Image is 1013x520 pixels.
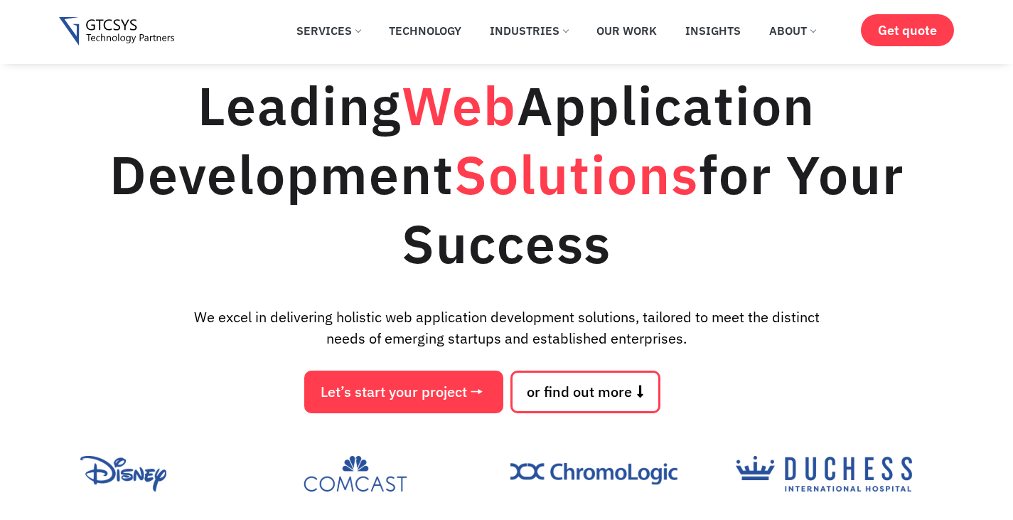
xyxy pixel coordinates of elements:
[736,456,912,492] img: Duchess - Web Application Development
[59,456,278,496] div: 1 / 9
[586,15,668,46] a: Our Work
[59,71,955,278] h1: Leading Application Development for Your Success
[759,15,826,46] a: About
[59,307,955,349] div: We excel in delivering holistic web application development solutions, tailored to meet the disti...
[454,139,699,209] span: Solutions
[479,15,579,46] a: Industries
[304,371,503,413] a: Let’s start your project
[510,456,729,496] div: 3 / 9
[878,23,937,38] span: Get quote
[861,14,954,46] a: Get quote
[59,17,175,46] img: Gtcsys logo
[284,456,503,496] div: 2 / 9
[675,15,751,46] a: Insights
[59,456,188,492] img: Disney - Web Application Development
[402,70,517,140] span: Web
[284,456,427,492] img: Comcast - Web Application Development
[321,385,467,399] span: Let’s start your project
[736,456,955,496] div: 4 / 9
[510,456,677,492] img: Chromologic - Web Application Development
[286,15,371,46] a: Services
[378,15,472,46] a: Technology
[527,385,632,399] span: or find out more
[510,371,660,413] a: or find out more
